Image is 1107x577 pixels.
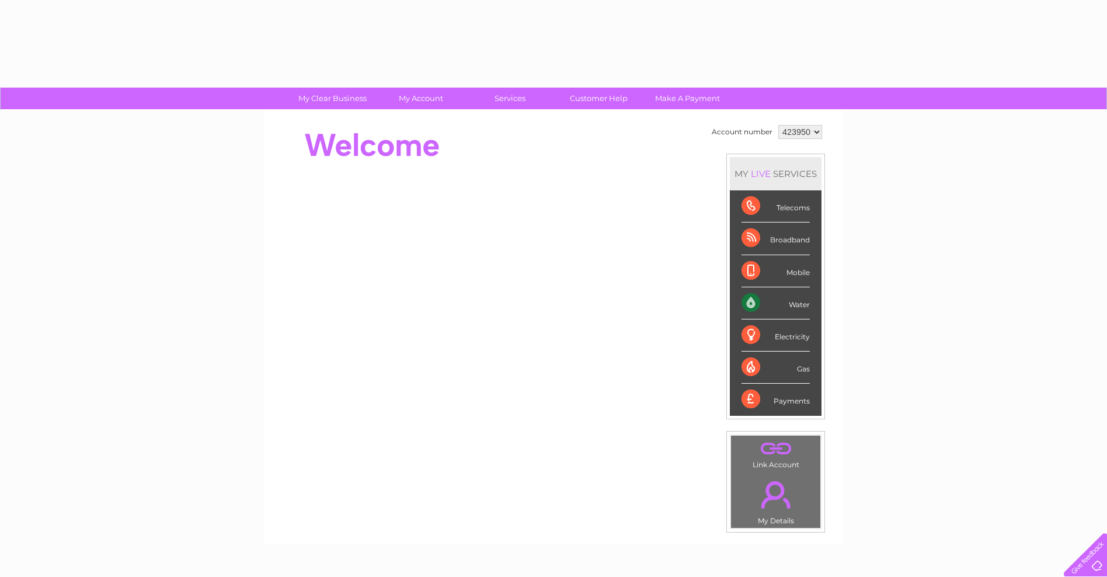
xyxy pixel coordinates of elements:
a: Services [462,88,558,109]
a: Customer Help [551,88,647,109]
td: Account number [709,122,775,142]
a: Make A Payment [639,88,736,109]
a: My Account [373,88,469,109]
a: . [734,474,817,515]
div: Payments [742,384,810,415]
div: MY SERVICES [730,157,821,190]
td: Link Account [730,435,821,472]
div: Broadband [742,223,810,255]
div: Water [742,287,810,319]
div: Mobile [742,255,810,287]
div: Electricity [742,319,810,352]
td: My Details [730,471,821,529]
div: LIVE [749,168,773,179]
div: Gas [742,352,810,384]
a: . [734,439,817,459]
a: My Clear Business [284,88,381,109]
div: Telecoms [742,190,810,223]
